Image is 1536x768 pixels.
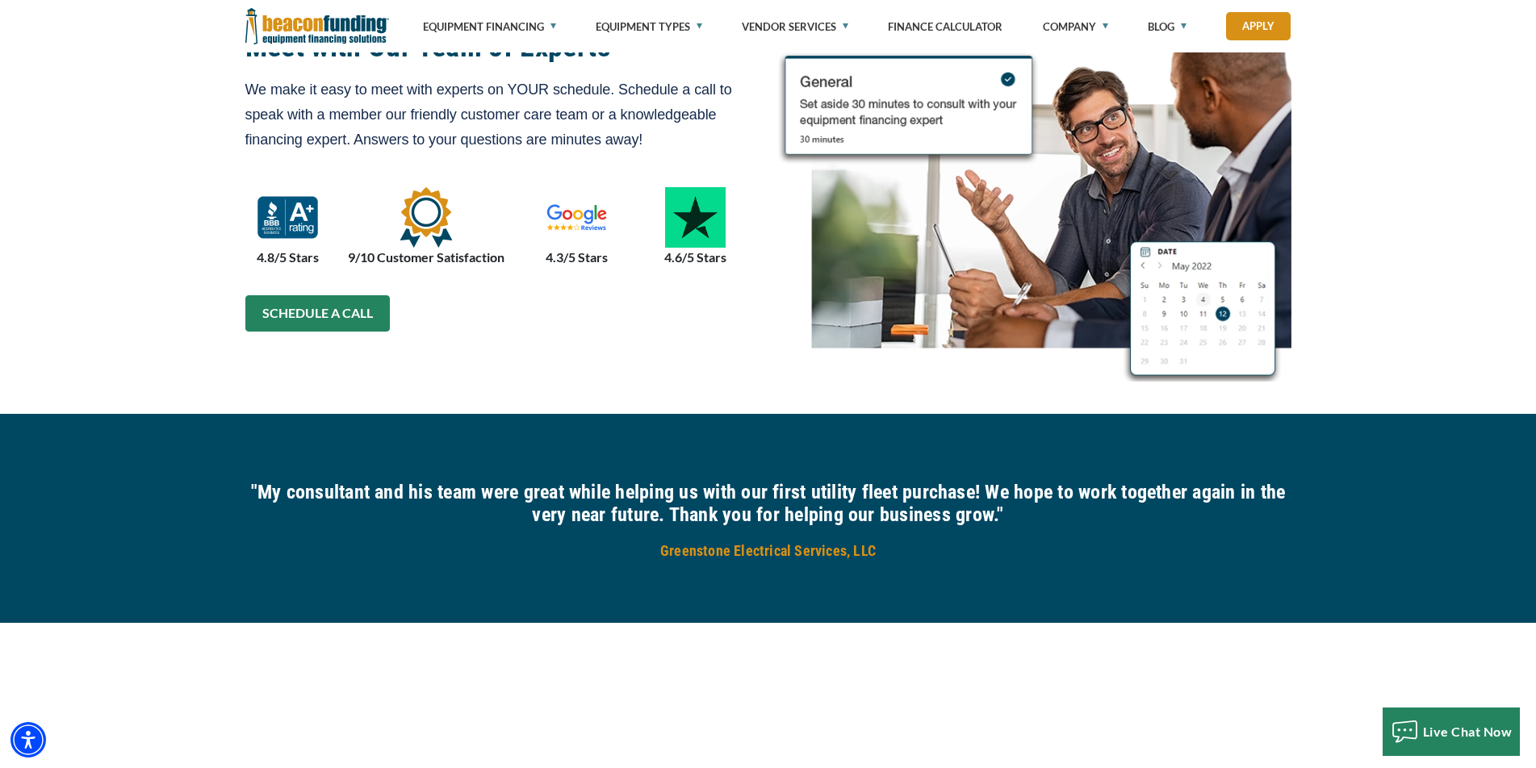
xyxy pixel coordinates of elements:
span: Greenstone Electrical Services, LLC [660,542,876,559]
div: Accessibility Menu [10,722,46,758]
a: Apply [1226,12,1291,40]
strong: 4.3/5 Stars [546,249,608,265]
p: We make it easy to meet with experts on YOUR schedule. Schedule a call to speak with a member our... [245,77,759,152]
strong: 4.8/5 Stars [257,249,319,265]
a: A simple graphic featuring a dark green star on a bright green background. - open in a new tab [634,187,758,248]
strong: 9/10 Customer Satisfaction [348,249,504,265]
img: A simple graphic featuring a dark green star on a bright green background. [665,187,726,248]
a: SCHEDULE A CALL - open in a new tab [245,295,390,332]
img: SCHEDULE A CALL [778,28,1291,382]
a: SCHEDULE A CALL [778,195,1291,211]
h4: "My consultant and his team were great while helping us with our first utility fleet purchase! We... [245,481,1291,526]
button: Live Chat Now [1383,707,1521,756]
span: Live Chat Now [1423,724,1513,739]
a: outlook.office365.com - open in a new tab [522,187,632,248]
a: outlook.office365.com - open in a new tab [332,187,521,248]
strong: 4.6/5 Stars [664,249,726,265]
a: outlook.office365.com - open in a new tab [246,187,330,248]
